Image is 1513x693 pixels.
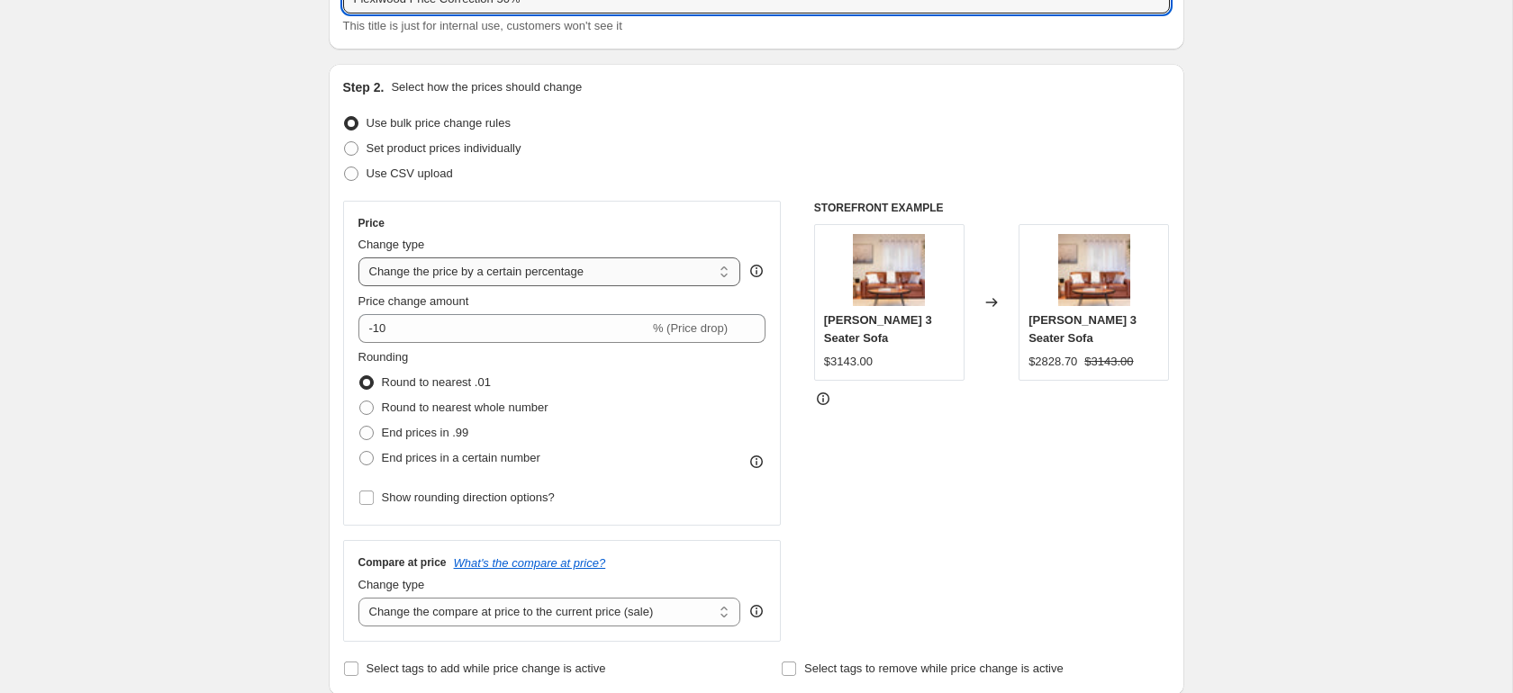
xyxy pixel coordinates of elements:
[653,321,728,335] span: % (Price drop)
[358,350,409,364] span: Rounding
[382,375,491,389] span: Round to nearest .01
[1058,234,1130,306] img: low-res-acacia-7--6_80x.jpg
[367,116,511,130] span: Use bulk price change rules
[747,602,766,620] div: help
[814,201,1170,215] h6: STOREFRONT EXAMPLE
[382,400,548,414] span: Round to nearest whole number
[1028,313,1137,345] span: [PERSON_NAME] 3 Seater Sofa
[1028,353,1077,371] div: $2828.70
[367,141,521,155] span: Set product prices individually
[382,451,540,464] span: End prices in a certain number
[804,661,1064,675] span: Select tags to remove while price change is active
[1084,353,1133,371] strike: $3143.00
[358,578,425,591] span: Change type
[343,78,385,96] h2: Step 2.
[343,19,622,32] span: This title is just for internal use, customers won't see it
[824,353,873,371] div: $3143.00
[367,661,606,675] span: Select tags to add while price change is active
[358,555,447,570] h3: Compare at price
[391,78,582,96] p: Select how the prices should change
[853,234,925,306] img: low-res-acacia-7--6_80x.jpg
[358,238,425,251] span: Change type
[382,490,555,504] span: Show rounding direction options?
[454,556,606,570] button: What's the compare at price?
[824,313,932,345] span: [PERSON_NAME] 3 Seater Sofa
[382,426,469,439] span: End prices in .99
[358,216,385,230] h3: Price
[358,294,469,308] span: Price change amount
[367,166,453,180] span: Use CSV upload
[747,262,766,280] div: help
[358,314,649,343] input: -15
